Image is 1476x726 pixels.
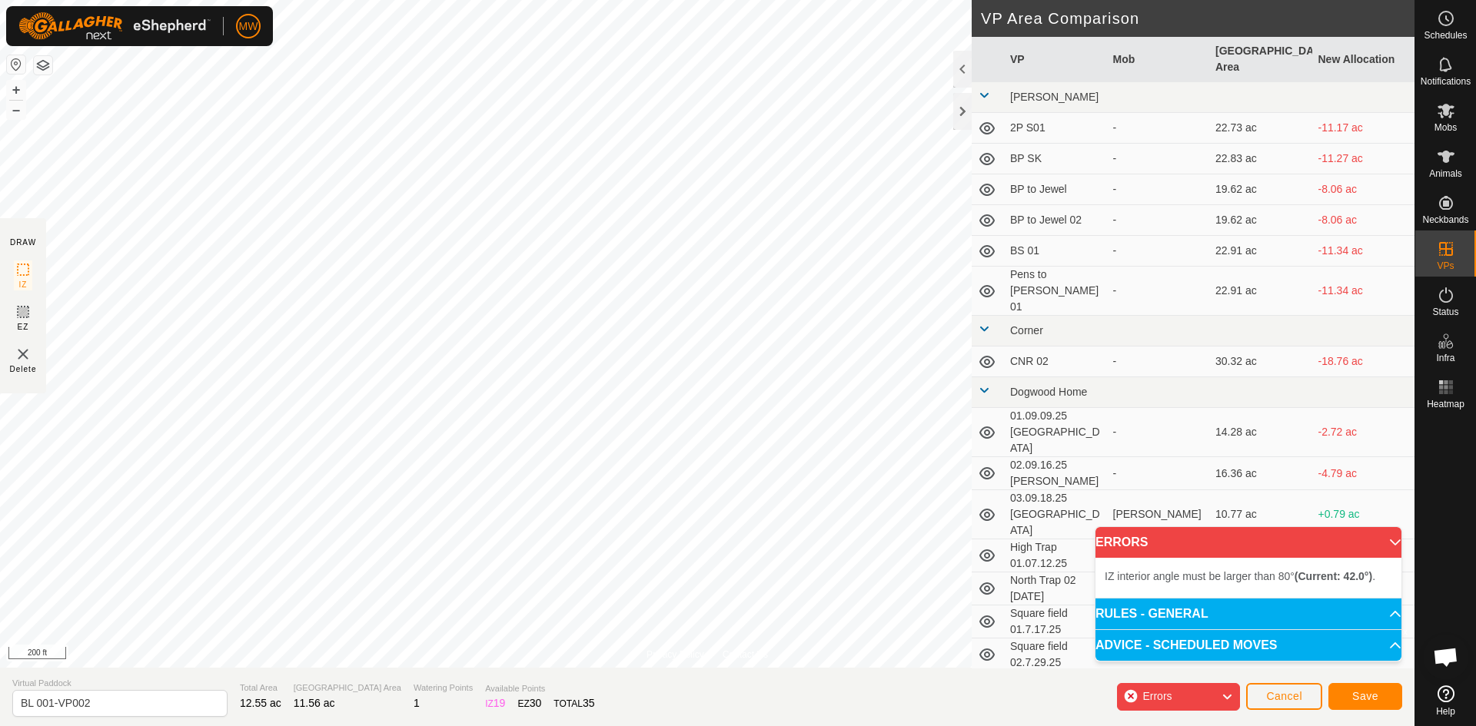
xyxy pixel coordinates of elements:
span: 19 [494,697,506,709]
span: Mobs [1434,123,1457,132]
td: 2P S01 [1004,113,1107,144]
span: Watering Points [414,681,473,695]
button: Save [1328,683,1402,710]
td: -11.34 ac [1312,267,1415,316]
td: BP to Jewel 02 [1004,205,1107,236]
button: + [7,81,25,99]
div: - [1113,283,1204,299]
span: ADVICE - SCHEDULED MOVES [1095,639,1277,651]
div: - [1113,120,1204,136]
p-accordion-header: ADVICE - SCHEDULED MOVES [1095,630,1401,661]
span: Infra [1436,353,1454,363]
div: - [1113,466,1204,482]
span: [GEOGRAPHIC_DATA] Area [294,681,401,695]
p-accordion-content: ERRORS [1095,558,1401,598]
span: 35 [583,697,595,709]
td: 16.36 ac [1209,457,1312,490]
td: Square field 01.7.17.25 [1004,605,1107,638]
td: -11.17 ac [1312,113,1415,144]
span: Cancel [1266,690,1302,702]
td: -8.06 ac [1312,174,1415,205]
span: Available Points [485,682,594,695]
div: TOTAL [553,695,594,711]
span: Help [1436,707,1455,716]
button: Cancel [1246,683,1322,710]
span: 1 [414,697,420,709]
th: Mob [1107,37,1210,82]
span: 30 [530,697,542,709]
td: 14.28 ac [1209,408,1312,457]
div: - [1113,151,1204,167]
p-accordion-header: RULES - GENERAL [1095,598,1401,629]
button: – [7,101,25,119]
span: [PERSON_NAME] [1010,91,1099,103]
span: Schedules [1424,31,1467,40]
td: -11.27 ac [1312,144,1415,174]
button: Reset Map [7,55,25,74]
div: Open chat [1423,634,1469,680]
td: CNR 02 [1004,346,1107,377]
span: Total Area [240,681,281,695]
td: BS 01 [1004,236,1107,267]
span: Errors [1142,690,1172,702]
div: - [1113,181,1204,197]
span: VPs [1437,261,1454,270]
span: Notifications [1421,77,1471,86]
a: Contact Us [723,648,768,661]
span: IZ interior angle must be larger than 80° . [1105,570,1375,582]
div: DRAW [10,237,36,248]
td: BP SK [1004,144,1107,174]
div: - [1113,424,1204,440]
td: +0.79 ac [1312,490,1415,539]
span: Virtual Paddock [12,677,228,690]
td: North Trap 02 [DATE] [1004,572,1107,605]
span: Status [1432,307,1458,317]
span: Heatmap [1427,399,1464,409]
div: - [1113,212,1204,228]
td: -4.79 ac [1312,457,1415,490]
span: ERRORS [1095,536,1148,549]
a: Privacy Policy [647,648,704,661]
td: 30.32 ac [1209,346,1312,377]
td: -11.34 ac [1312,236,1415,267]
span: Corner [1010,324,1043,336]
td: 22.91 ac [1209,236,1312,267]
span: Save [1352,690,1378,702]
td: -8.06 ac [1312,205,1415,236]
td: -2.72 ac [1312,408,1415,457]
td: -18.76 ac [1312,346,1415,377]
img: Gallagher Logo [18,12,211,40]
th: [GEOGRAPHIC_DATA] Area [1209,37,1312,82]
th: VP [1004,37,1107,82]
td: 19.62 ac [1209,174,1312,205]
td: 01.09.09.25 [GEOGRAPHIC_DATA] [1004,408,1107,457]
span: RULES - GENERAL [1095,608,1208,620]
th: New Allocation [1312,37,1415,82]
img: VP [14,345,32,363]
span: 11.56 ac [294,697,335,709]
td: BP to Jewel [1004,174,1107,205]
td: 22.83 ac [1209,144,1312,174]
div: - [1113,353,1204,370]
span: IZ [19,279,28,290]
span: Delete [10,363,37,375]
div: IZ [485,695,505,711]
span: EZ [18,321,29,333]
div: - [1113,243,1204,259]
div: [PERSON_NAME] [1113,506,1204,522]
span: 12.55 ac [240,697,281,709]
td: 03.09.18.25 [GEOGRAPHIC_DATA] [1004,490,1107,539]
span: MW [239,18,258,35]
span: Animals [1429,169,1462,178]
td: High Trap 01.07.12.25 [1004,539,1107,572]
td: 19.62 ac [1209,205,1312,236]
div: EZ [517,695,541,711]
td: 10.77 ac [1209,490,1312,539]
span: Dogwood Home [1010,386,1087,398]
button: Map Layers [34,56,52,75]
a: Help [1415,679,1476,722]
td: 02.09.16.25 [PERSON_NAME] [1004,457,1107,490]
td: Pens to [PERSON_NAME] 01 [1004,267,1107,316]
td: Square field 02.7.29.25 [1004,638,1107,671]
td: 22.73 ac [1209,113,1312,144]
